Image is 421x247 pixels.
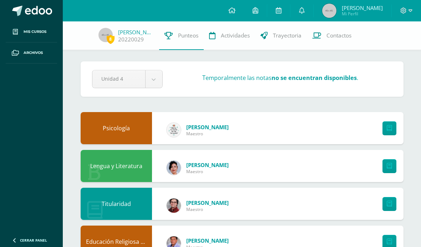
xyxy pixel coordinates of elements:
[24,29,46,35] span: Mis cursos
[101,70,136,87] span: Unidad 4
[159,21,204,50] a: Punteos
[273,32,301,39] span: Trayectoria
[186,168,229,175] span: Maestro
[221,32,250,39] span: Actividades
[167,198,181,213] img: 2b8eda80250be247292f520405a5d0bd.png
[272,74,357,82] strong: no se encuentran disponibles
[98,28,113,42] img: 45x45
[307,21,357,50] a: Contactos
[186,161,229,168] span: [PERSON_NAME]
[6,42,57,64] a: Archivos
[167,123,181,137] img: 6d997b708352de6bfc4edc446c29d722.png
[186,206,229,212] span: Maestro
[186,131,229,137] span: Maestro
[81,150,152,182] div: Lengua y Literatura
[202,74,358,82] h3: Temporalmente las notas .
[118,36,144,43] a: 20220029
[81,188,152,220] div: Titularidad
[186,123,229,131] span: [PERSON_NAME]
[81,112,152,144] div: Psicología
[118,29,154,36] a: [PERSON_NAME]
[92,70,162,88] a: Unidad 4
[186,199,229,206] span: [PERSON_NAME]
[178,32,198,39] span: Punteos
[342,11,383,17] span: Mi Perfil
[186,237,229,244] span: [PERSON_NAME]
[322,4,336,18] img: 45x45
[204,21,255,50] a: Actividades
[167,161,181,175] img: ff52b7a7aeb8409a6dc0d715e3e85e0f.png
[6,21,57,42] a: Mis cursos
[255,21,307,50] a: Trayectoria
[326,32,351,39] span: Contactos
[24,50,43,56] span: Archivos
[107,35,115,44] span: 8
[342,4,383,11] span: [PERSON_NAME]
[20,238,47,243] span: Cerrar panel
